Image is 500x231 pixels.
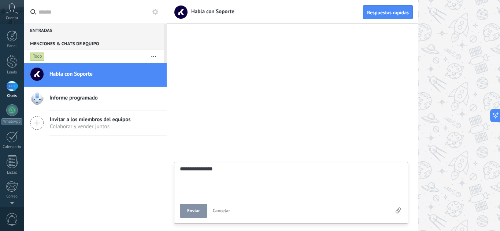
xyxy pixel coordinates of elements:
[187,8,234,15] span: Habla con Soporte
[49,71,93,78] span: Habla con Soporte
[1,118,22,125] div: WhatsApp
[1,44,23,48] div: Panel
[187,208,200,213] span: Enviar
[50,116,131,123] span: Invitar a los miembros del equipos
[180,204,207,218] button: Enviar
[6,16,18,21] span: Cuenta
[24,87,167,111] a: Informe programado
[363,5,413,19] button: Respuestas rápidas
[24,63,167,87] a: Habla con Soporte
[30,52,45,61] div: Todo
[50,123,131,130] span: Colaborar y vender juntos
[24,37,164,50] div: Menciones & Chats de equipo
[210,204,233,218] button: Cancelar
[146,50,162,63] button: Más
[1,145,23,149] div: Calendario
[1,94,23,98] div: Chats
[367,10,409,15] span: Respuestas rápidas
[24,24,164,37] div: Entradas
[1,194,23,199] div: Correo
[213,207,230,214] span: Cancelar
[1,170,23,175] div: Listas
[1,70,23,75] div: Leads
[49,94,98,102] span: Informe programado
